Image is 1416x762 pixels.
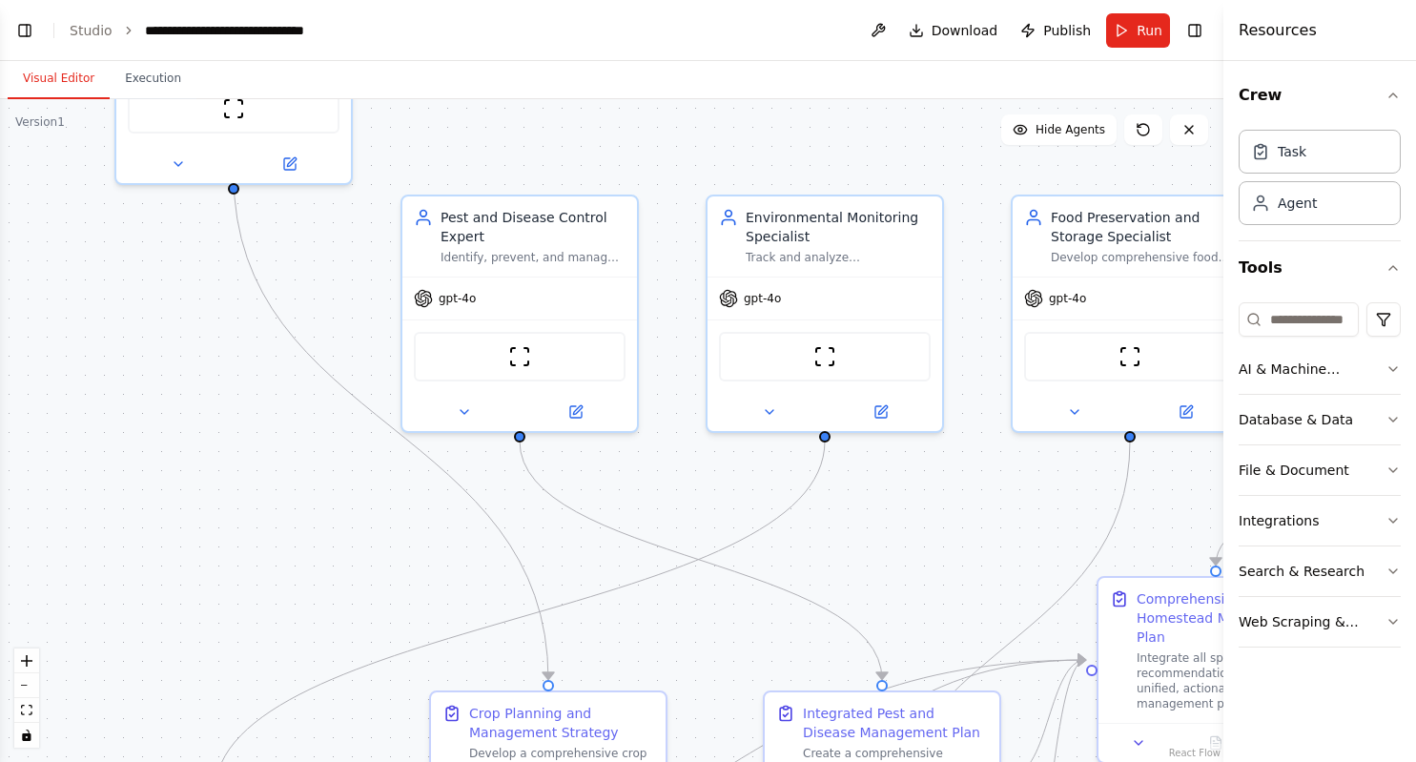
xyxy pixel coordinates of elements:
[14,673,39,698] button: zoom out
[70,21,304,40] nav: breadcrumb
[813,345,836,368] img: ScrapeWebsiteTool
[14,698,39,723] button: fit view
[522,401,629,423] button: Open in side panel
[14,723,39,748] button: toggle interactivity
[400,195,639,433] div: Pest and Disease Control ExpertIdentify, prevent, and manage pest infestations and plant diseases...
[1239,461,1349,480] div: File & Document
[1181,17,1208,44] button: Hide right sidebar
[224,174,558,679] g: Edge from 269f9c85-d56d-4e7e-b1da-a5b940372c03 to 519a70d2-a579-49ea-b9ae-db26e72ccc52
[1106,13,1170,48] button: Run
[1051,208,1236,246] div: Food Preservation and Storage Specialist
[439,291,476,306] span: gpt-4o
[1239,562,1365,581] div: Search & Research
[15,114,65,130] div: Version 1
[1001,114,1117,145] button: Hide Agents
[803,704,988,742] div: Integrated Pest and Disease Management Plan
[1176,731,1257,754] button: No output available
[1239,295,1401,663] div: Tools
[441,208,626,246] div: Pest and Disease Control Expert
[510,441,892,679] g: Edge from f6d44d35-61b3-4eb2-9529-e964a8697595 to 6449bb39-0c45-48f9-84a8-3971004cb5c0
[1239,410,1353,429] div: Database & Data
[8,59,110,99] button: Visual Editor
[1036,122,1105,137] span: Hide Agents
[14,649,39,673] button: zoom in
[110,59,196,99] button: Execution
[1049,291,1086,306] span: gpt-4o
[1169,748,1221,758] a: React Flow attribution
[901,13,1006,48] button: Download
[1239,395,1401,444] button: Database & Data
[1239,241,1401,295] button: Tools
[1239,546,1401,596] button: Search & Research
[827,401,934,423] button: Open in side panel
[1137,589,1322,647] div: Comprehensive Homestead Management Plan
[14,649,39,748] div: React Flow controls
[1043,21,1091,40] span: Publish
[1239,19,1317,42] h4: Resources
[1239,511,1319,530] div: Integrations
[1239,496,1401,546] button: Integrations
[1013,13,1098,48] button: Publish
[236,153,343,175] button: Open in side panel
[1118,345,1141,368] img: ScrapeWebsiteTool
[1239,597,1401,647] button: Web Scraping & Browsing
[508,345,531,368] img: ScrapeWebsiteTool
[1239,344,1401,394] button: AI & Machine Learning
[1239,69,1401,122] button: Crew
[932,21,998,40] span: Download
[1239,612,1385,631] div: Web Scraping & Browsing
[744,291,781,306] span: gpt-4o
[11,17,38,44] button: Show left sidebar
[1239,445,1401,495] button: File & Document
[441,250,626,265] div: Identify, prevent, and manage pest infestations and plant diseases affecting {crop_types} in {hom...
[1239,122,1401,240] div: Crew
[1051,250,1236,265] div: Develop comprehensive food preservation and storage strategies for {crop_types} harvested from th...
[222,97,245,120] img: ScrapeWebsiteTool
[1278,142,1306,161] div: Task
[70,23,113,38] a: Studio
[746,208,931,246] div: Environmental Monitoring Specialist
[1011,195,1249,433] div: Food Preservation and Storage SpecialistDevelop comprehensive food preservation and storage strat...
[1132,401,1240,423] button: Open in side panel
[746,250,931,265] div: Track and analyze environmental conditions for {homestead_location} including weather patterns, s...
[1278,194,1317,213] div: Agent
[706,195,944,433] div: Environmental Monitoring SpecialistTrack and analyze environmental conditions for {homestead_loca...
[1137,21,1162,40] span: Run
[1137,650,1322,711] div: Integrate all specialist recommendations into a unified, actionable homestead management plan for...
[469,704,654,742] div: Crop Planning and Management Strategy
[1239,360,1385,379] div: AI & Machine Learning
